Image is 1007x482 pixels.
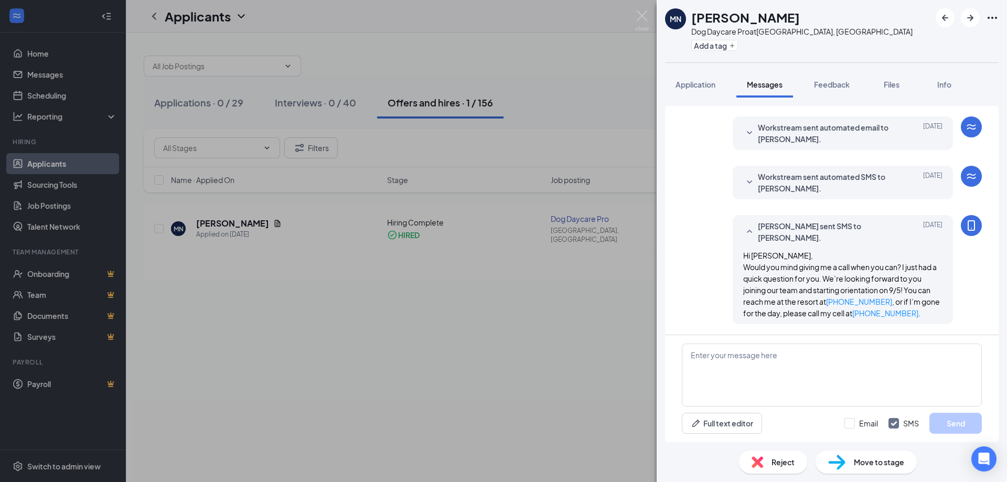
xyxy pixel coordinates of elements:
svg: MobileSms [965,219,978,232]
span: Application [676,80,715,89]
div: Dog Daycare Pro at [GEOGRAPHIC_DATA], [GEOGRAPHIC_DATA] [691,26,913,37]
button: Full text editorPen [682,413,762,434]
svg: Pen [691,418,701,429]
span: Files [884,80,899,89]
a: [PHONE_NUMBER] [826,297,892,306]
span: [PERSON_NAME] sent SMS to [PERSON_NAME]. [758,220,895,243]
span: Workstream sent automated email to [PERSON_NAME]. [758,122,895,145]
h1: [PERSON_NAME] [691,8,800,26]
svg: ArrowRight [964,12,977,24]
svg: SmallChevronUp [743,226,756,238]
div: MN [670,14,681,24]
svg: WorkstreamLogo [965,121,978,133]
svg: ArrowLeftNew [939,12,951,24]
span: Hi [PERSON_NAME], Would you mind giving me a call when you can? I just had a quick question for y... [743,251,940,318]
button: PlusAdd a tag [691,40,738,51]
button: Send [929,413,982,434]
span: Reject [772,456,795,468]
span: Feedback [814,80,850,89]
a: [PHONE_NUMBER] [852,308,918,318]
div: Open Intercom Messenger [971,446,997,472]
button: ArrowLeftNew [936,8,955,27]
span: [DATE] [923,220,942,243]
svg: SmallChevronDown [743,176,756,189]
span: Info [937,80,951,89]
span: Move to stage [854,456,904,468]
svg: Plus [729,42,735,49]
button: ArrowRight [961,8,980,27]
span: [DATE] [923,122,942,145]
span: Workstream sent automated SMS to [PERSON_NAME]. [758,171,895,194]
svg: WorkstreamLogo [965,170,978,183]
span: Messages [747,80,783,89]
span: [DATE] [923,171,942,194]
svg: SmallChevronDown [743,127,756,140]
svg: Ellipses [986,12,999,24]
